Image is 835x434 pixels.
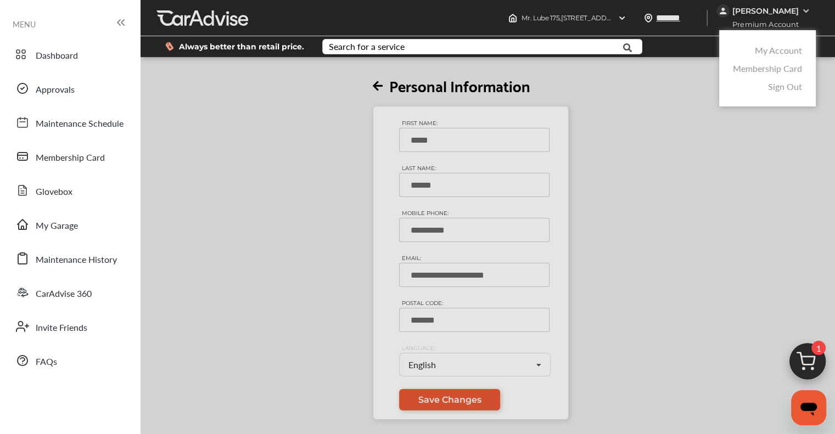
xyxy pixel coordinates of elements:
[36,287,92,301] span: CarAdvise 360
[781,338,834,391] img: cart_icon.3d0951e8.svg
[10,210,129,239] a: My Garage
[768,80,802,93] a: Sign Out
[36,219,78,233] span: My Garage
[10,244,129,273] a: Maintenance History
[10,108,129,137] a: Maintenance Schedule
[36,185,72,199] span: Glovebox
[10,278,129,307] a: CarAdvise 360
[179,43,304,50] span: Always better than retail price.
[36,83,75,97] span: Approvals
[329,42,405,51] div: Search for a service
[791,390,826,425] iframe: Button to launch messaging window
[36,49,78,63] span: Dashboard
[755,44,802,57] a: My Account
[13,20,36,29] span: MENU
[10,142,129,171] a: Membership Card
[811,341,826,355] span: 1
[36,321,87,335] span: Invite Friends
[36,117,124,131] span: Maintenance Schedule
[10,40,129,69] a: Dashboard
[10,74,129,103] a: Approvals
[10,312,129,341] a: Invite Friends
[36,151,105,165] span: Membership Card
[10,346,129,375] a: FAQs
[165,42,173,51] img: dollor_label_vector.a70140d1.svg
[36,355,57,369] span: FAQs
[733,62,802,75] a: Membership Card
[10,176,129,205] a: Glovebox
[36,253,117,267] span: Maintenance History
